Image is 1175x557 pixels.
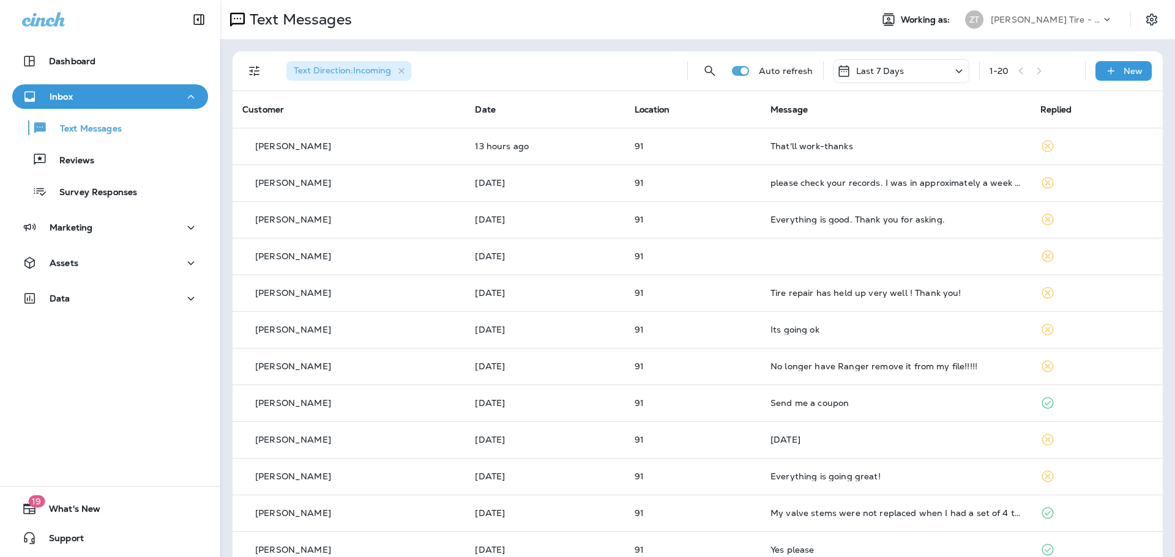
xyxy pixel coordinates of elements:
[12,286,208,311] button: Data
[255,215,331,224] p: [PERSON_NAME]
[475,325,614,334] p: Sep 13, 2025 11:24 AM
[47,155,94,167] p: Reviews
[475,104,496,115] span: Date
[1040,104,1072,115] span: Replied
[770,435,1020,444] div: 9/26/2025
[37,504,100,518] span: What's New
[965,10,983,29] div: ZT
[12,251,208,275] button: Assets
[770,471,1020,481] div: Everything is going great!
[12,215,208,240] button: Marketing
[770,361,1020,371] div: No longer have Ranger remove it from my file!!!!!
[50,293,70,303] p: Data
[770,178,1020,188] div: please check your records. I was in approximately a week ago. I've been receiving multiple texts ...
[50,223,92,232] p: Marketing
[47,187,137,199] p: Survey Responses
[12,49,208,73] button: Dashboard
[698,59,722,83] button: Search Messages
[12,115,208,141] button: Text Messages
[635,141,644,152] span: 91
[770,398,1020,408] div: Send me a coupon
[37,533,84,548] span: Support
[475,361,614,371] p: Sep 13, 2025 11:24 AM
[635,324,644,335] span: 91
[475,178,614,188] p: Sep 14, 2025 02:02 PM
[182,7,216,32] button: Collapse Sidebar
[475,545,614,555] p: Sep 12, 2025 08:48 AM
[475,288,614,298] p: Sep 13, 2025 11:25 AM
[759,66,813,76] p: Auto refresh
[49,56,95,66] p: Dashboard
[770,141,1020,151] div: That'll work-thanks
[255,178,331,188] p: [PERSON_NAME]
[635,251,644,262] span: 91
[635,434,644,445] span: 91
[255,325,331,334] p: [PERSON_NAME]
[255,545,331,555] p: [PERSON_NAME]
[991,15,1101,24] p: [PERSON_NAME] Tire - [PERSON_NAME]
[242,104,284,115] span: Customer
[770,508,1020,518] div: My valve stems were not replaced when I had a set of 4 tires and alignment completed
[255,141,331,151] p: [PERSON_NAME]
[286,61,411,81] div: Text Direction:Incoming
[770,215,1020,224] div: Everything is good. Thank you for asking.
[475,215,614,224] p: Sep 14, 2025 01:19 PM
[770,288,1020,298] div: Tire repair has held up very well ! Thank you!
[770,325,1020,334] div: Its going ok
[770,545,1020,555] div: Yes please
[635,397,644,408] span: 91
[856,66,905,76] p: Last 7 Days
[1124,66,1143,76] p: New
[635,544,644,555] span: 91
[28,495,45,507] span: 19
[12,526,208,550] button: Support
[255,251,331,261] p: [PERSON_NAME]
[901,15,953,25] span: Working as:
[635,177,644,188] span: 91
[1141,9,1163,31] button: Settings
[475,398,614,408] p: Sep 13, 2025 11:23 AM
[635,361,644,372] span: 91
[255,398,331,408] p: [PERSON_NAME]
[50,92,73,101] p: Inbox
[255,435,331,444] p: [PERSON_NAME]
[12,84,208,109] button: Inbox
[294,65,391,76] span: Text Direction : Incoming
[475,471,614,481] p: Sep 12, 2025 12:04 PM
[255,508,331,518] p: [PERSON_NAME]
[635,104,670,115] span: Location
[48,124,122,135] p: Text Messages
[255,471,331,481] p: [PERSON_NAME]
[635,287,644,298] span: 91
[255,361,331,371] p: [PERSON_NAME]
[635,471,644,482] span: 91
[475,508,614,518] p: Sep 12, 2025 10:34 AM
[770,104,808,115] span: Message
[475,435,614,444] p: Sep 12, 2025 05:09 PM
[12,147,208,172] button: Reviews
[242,59,267,83] button: Filters
[12,179,208,204] button: Survey Responses
[475,141,614,151] p: Sep 15, 2025 06:01 PM
[245,10,352,29] p: Text Messages
[635,507,644,518] span: 91
[635,214,644,225] span: 91
[12,496,208,521] button: 19What's New
[50,258,78,268] p: Assets
[990,66,1009,76] div: 1 - 20
[475,251,614,261] p: Sep 14, 2025 10:12 AM
[255,288,331,298] p: [PERSON_NAME]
